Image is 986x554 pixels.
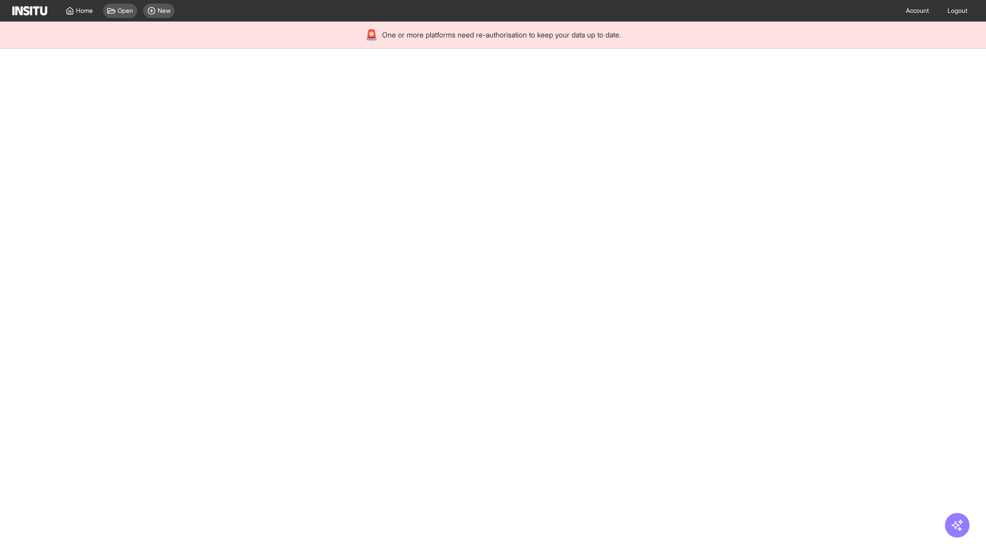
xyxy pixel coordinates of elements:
[118,7,133,15] span: Open
[158,7,170,15] span: New
[12,6,47,15] img: Logo
[382,30,621,40] span: One or more platforms need re-authorisation to keep your data up to date.
[76,7,93,15] span: Home
[365,28,378,42] div: 🚨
